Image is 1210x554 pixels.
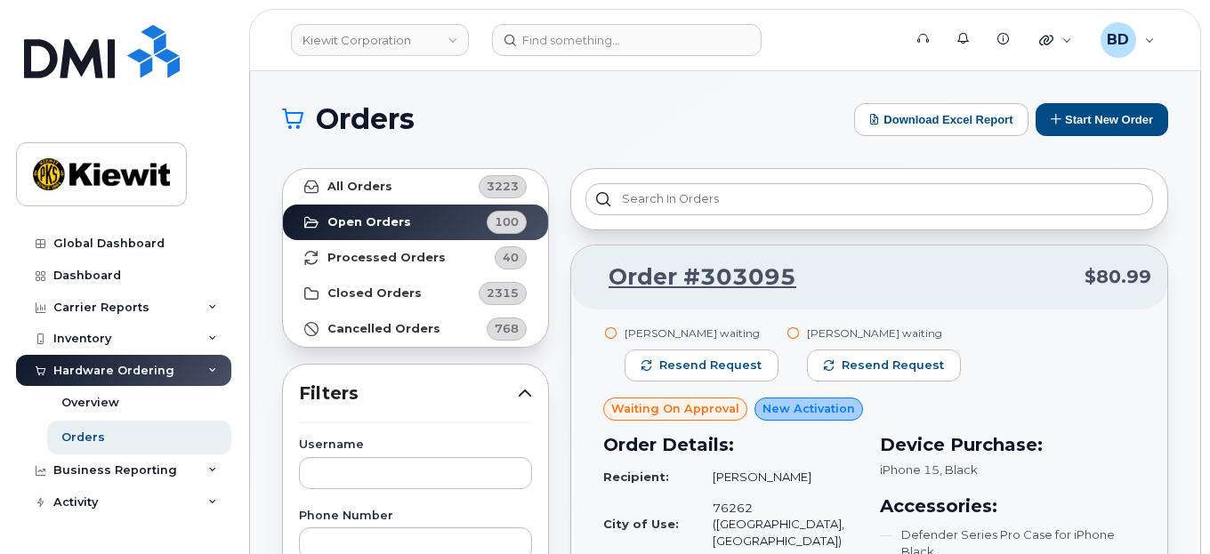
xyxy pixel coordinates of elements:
button: Resend request [625,349,778,381]
label: Phone Number [299,510,532,522]
span: Waiting On Approval [611,400,739,417]
span: iPhone 15 [880,462,940,477]
span: Resend request [842,357,944,373]
button: Resend request [807,349,961,381]
div: [PERSON_NAME] waiting [807,325,961,341]
span: , Black [940,462,978,477]
button: Download Excel Report [854,103,1028,136]
span: 2315 [487,285,519,301]
a: Processed Orders40 [283,240,548,276]
a: All Orders3223 [283,169,548,205]
span: Resend request [659,357,762,373]
input: Search in orders [585,183,1153,215]
label: Username [299,439,532,451]
div: [PERSON_NAME] waiting [625,325,778,341]
a: Order #303095 [587,261,796,293]
span: $80.99 [1085,264,1151,290]
strong: Processed Orders [327,251,446,265]
span: 3223 [487,178,519,195]
strong: Closed Orders [327,286,422,301]
h3: Accessories: [880,493,1135,519]
span: New Activation [762,400,855,417]
button: Start New Order [1036,103,1168,136]
span: 768 [495,320,519,337]
iframe: Messenger Launcher [1133,477,1197,541]
a: Cancelled Orders768 [283,311,548,347]
span: 40 [503,249,519,266]
strong: Open Orders [327,215,411,229]
strong: All Orders [327,180,392,194]
span: Orders [316,106,415,132]
strong: Recipient: [603,470,669,484]
strong: Cancelled Orders [327,322,440,336]
h3: Device Purchase: [880,431,1135,458]
span: 100 [495,213,519,230]
td: [PERSON_NAME] [697,462,859,493]
a: Open Orders100 [283,205,548,240]
a: Closed Orders2315 [283,276,548,311]
strong: City of Use: [603,517,679,531]
h3: Order Details: [603,431,859,458]
span: Filters [299,381,518,406]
